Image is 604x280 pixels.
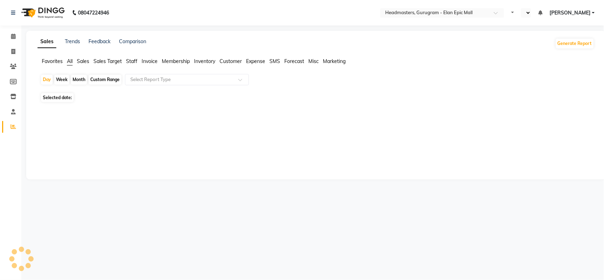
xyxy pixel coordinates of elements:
[65,38,80,45] a: Trends
[308,58,319,64] span: Misc
[78,3,109,23] b: 08047224946
[67,58,73,64] span: All
[18,3,67,23] img: logo
[142,58,158,64] span: Invoice
[126,58,137,64] span: Staff
[42,58,63,64] span: Favorites
[41,75,53,85] div: Day
[194,58,215,64] span: Inventory
[38,35,56,48] a: Sales
[71,75,87,85] div: Month
[556,39,594,48] button: Generate Report
[54,75,69,85] div: Week
[93,58,122,64] span: Sales Target
[323,58,346,64] span: Marketing
[246,58,265,64] span: Expense
[284,58,304,64] span: Forecast
[162,58,190,64] span: Membership
[77,58,89,64] span: Sales
[220,58,242,64] span: Customer
[89,75,121,85] div: Custom Range
[549,9,591,17] span: [PERSON_NAME]
[89,38,110,45] a: Feedback
[119,38,146,45] a: Comparison
[41,93,74,102] span: Selected date:
[269,58,280,64] span: SMS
